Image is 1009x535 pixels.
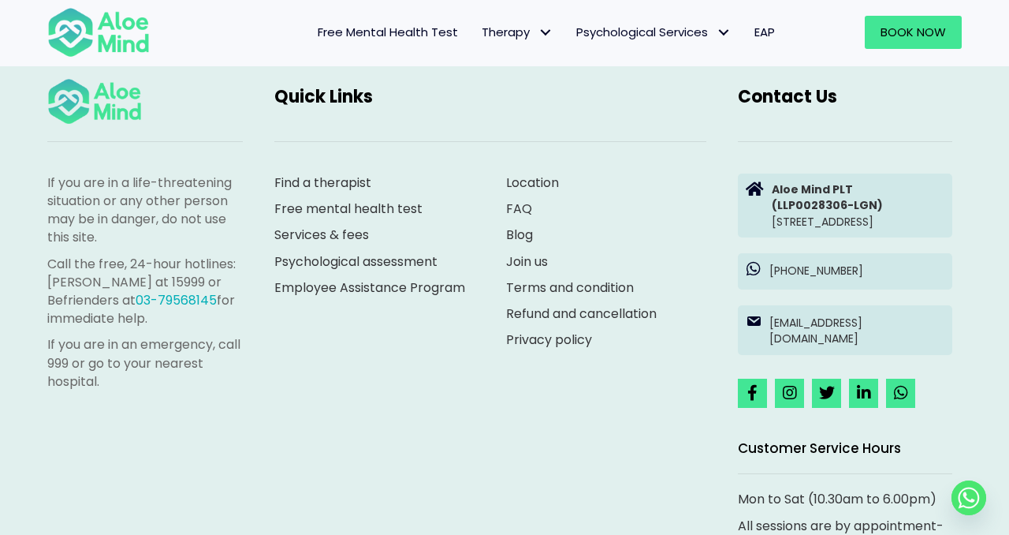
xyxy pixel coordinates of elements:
p: If you are in an emergency, call 999 or go to your nearest hospital. [47,335,243,391]
a: Whatsapp [951,481,986,515]
p: Mon to Sat (10.30am to 6.00pm) [738,490,952,508]
a: TherapyTherapy: submenu [470,16,564,49]
a: [PHONE_NUMBER] [738,253,952,290]
span: Psychological Services: submenu [712,21,735,44]
span: Customer Service Hours [738,439,901,458]
a: Terms and condition [506,279,634,297]
p: Call the free, 24-hour hotlines: [PERSON_NAME] at 15999 or Befrienders at for immediate help. [47,255,243,328]
a: Free Mental Health Test [306,16,470,49]
img: Aloe mind Logo [47,77,142,125]
a: Services & fees [274,226,369,244]
p: [PHONE_NUMBER] [769,263,944,279]
strong: (LLP0028306-LGN) [772,197,883,213]
img: Aloe mind Logo [47,6,150,58]
span: Therapy [482,24,553,40]
a: EAP [743,16,787,49]
p: [STREET_ADDRESS] [772,181,944,230]
a: Psychological ServicesPsychological Services: submenu [564,16,743,49]
a: Aloe Mind PLT(LLP0028306-LGN)[STREET_ADDRESS] [738,174,952,238]
a: Blog [506,226,533,244]
a: [EMAIL_ADDRESS][DOMAIN_NAME] [738,305,952,355]
span: Quick Links [274,84,373,109]
a: Privacy policy [506,331,592,349]
a: Psychological assessment [274,253,437,271]
a: 03-79568145 [136,291,217,309]
a: Free mental health test [274,200,423,218]
a: Employee Assistance Program [274,279,465,297]
p: If you are in a life-threatening situation or any other person may be in danger, do not use this ... [47,174,243,247]
a: Book Now [865,16,962,49]
span: Psychological Services [576,24,731,40]
nav: Menu [170,16,787,49]
span: EAP [754,24,775,40]
span: Therapy: submenu [534,21,557,44]
a: Refund and cancellation [506,305,657,323]
a: Join us [506,253,548,271]
span: Contact Us [738,84,837,109]
p: [EMAIL_ADDRESS][DOMAIN_NAME] [769,315,944,347]
span: Free Mental Health Test [318,24,458,40]
a: Find a therapist [274,174,371,192]
span: Book Now [881,24,946,40]
a: FAQ [506,200,532,218]
a: Location [506,174,559,192]
strong: Aloe Mind PLT [772,181,853,197]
